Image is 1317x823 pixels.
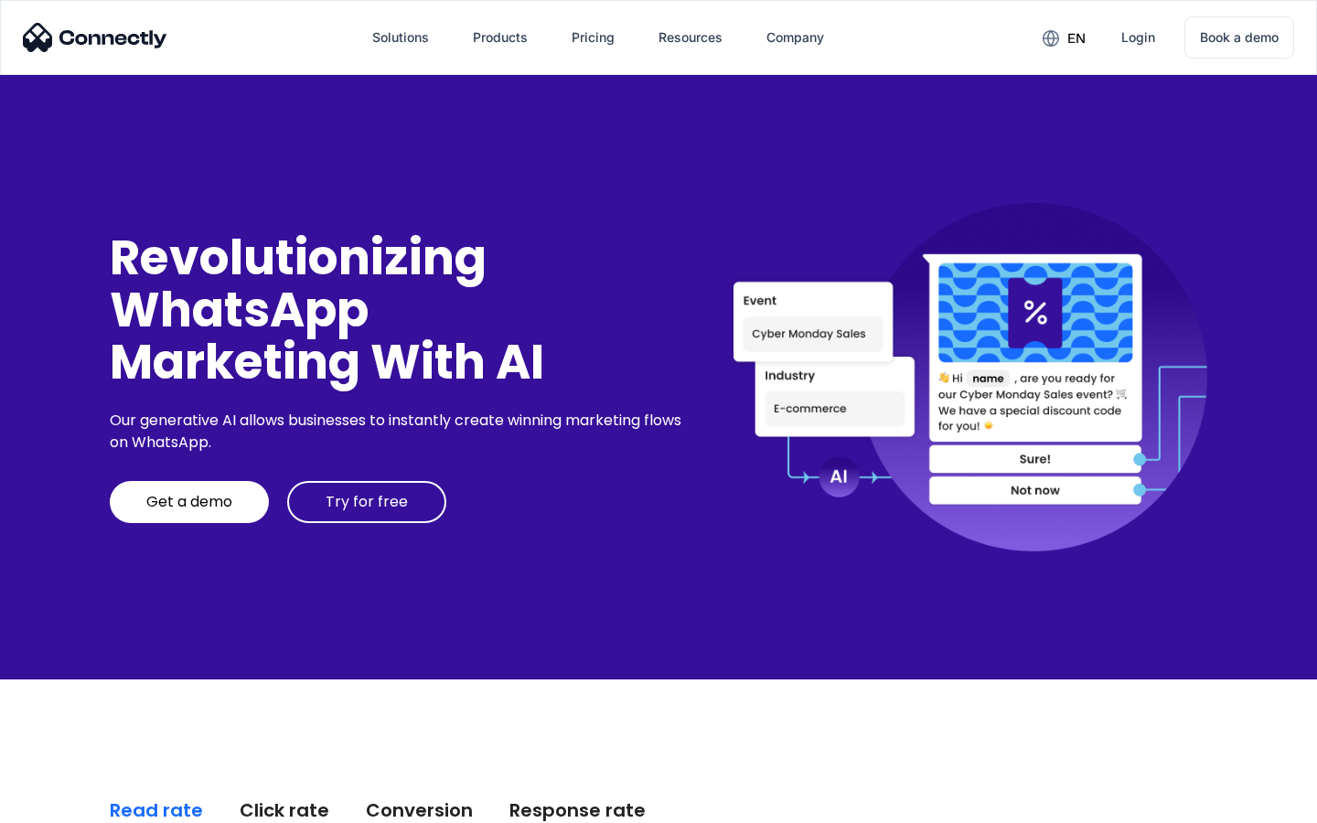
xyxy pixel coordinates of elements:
div: Conversion [366,797,473,823]
a: Login [1107,16,1170,59]
div: Products [473,25,528,50]
a: Get a demo [110,481,269,523]
a: Book a demo [1184,16,1294,59]
div: Pricing [572,25,615,50]
div: Login [1121,25,1155,50]
a: Pricing [557,16,629,59]
div: Resources [658,25,723,50]
div: Click rate [240,797,329,823]
div: Get a demo [146,493,232,511]
div: Our generative AI allows businesses to instantly create winning marketing flows on WhatsApp. [110,410,688,454]
div: Company [766,25,824,50]
div: Response rate [509,797,646,823]
div: Read rate [110,797,203,823]
img: Connectly Logo [23,23,167,52]
div: Solutions [372,25,429,50]
a: Try for free [287,481,446,523]
div: en [1067,26,1086,51]
div: Try for free [326,493,408,511]
div: Revolutionizing WhatsApp Marketing With AI [110,231,688,389]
